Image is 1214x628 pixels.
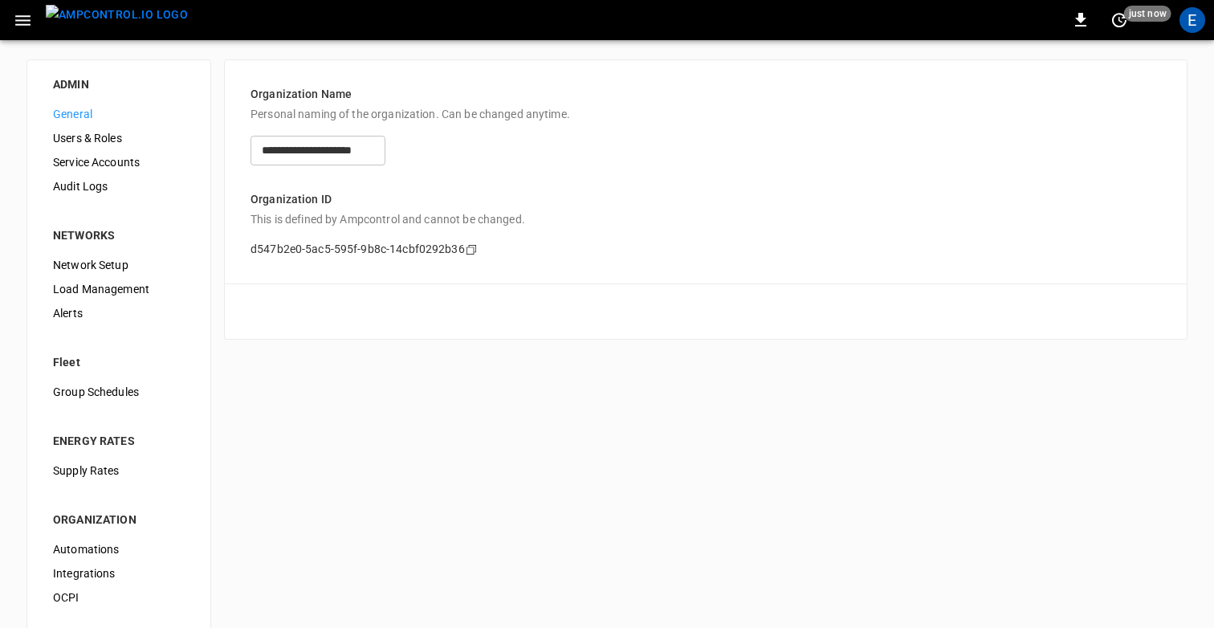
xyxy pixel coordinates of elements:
div: Group Schedules [40,380,198,404]
img: ampcontrol.io logo [46,5,188,25]
span: Load Management [53,281,185,298]
span: Alerts [53,305,185,322]
span: OCPI [53,589,185,606]
div: OCPI [40,585,198,610]
div: copy [464,241,480,259]
div: ENERGY RATES [53,433,185,449]
div: Automations [40,537,198,561]
span: Service Accounts [53,154,185,171]
span: Audit Logs [53,178,185,195]
span: General [53,106,185,123]
div: Fleet [53,354,185,370]
div: General [40,102,198,126]
div: Service Accounts [40,150,198,174]
p: Personal naming of the organization. Can be changed anytime. [251,106,1161,123]
span: Users & Roles [53,130,185,147]
p: d547b2e0-5ac5-595f-9b8c-14cbf0292b36 [251,241,465,258]
p: Organization ID [251,191,1161,208]
span: Group Schedules [53,384,185,401]
div: Network Setup [40,253,198,277]
div: Audit Logs [40,174,198,198]
div: Load Management [40,277,198,301]
div: Supply Rates [40,459,198,483]
p: This is defined by Ampcontrol and cannot be changed. [251,211,1161,228]
div: NETWORKS [53,227,185,243]
span: just now [1124,6,1171,22]
div: profile-icon [1179,7,1205,33]
span: Network Setup [53,257,185,274]
div: Integrations [40,561,198,585]
div: Alerts [40,301,198,325]
span: Automations [53,541,185,558]
span: Integrations [53,565,185,582]
span: Supply Rates [53,463,185,479]
div: Users & Roles [40,126,198,150]
div: ADMIN [53,76,185,92]
div: ORGANIZATION [53,512,185,528]
p: Organization Name [251,86,1161,103]
button: set refresh interval [1106,7,1132,33]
